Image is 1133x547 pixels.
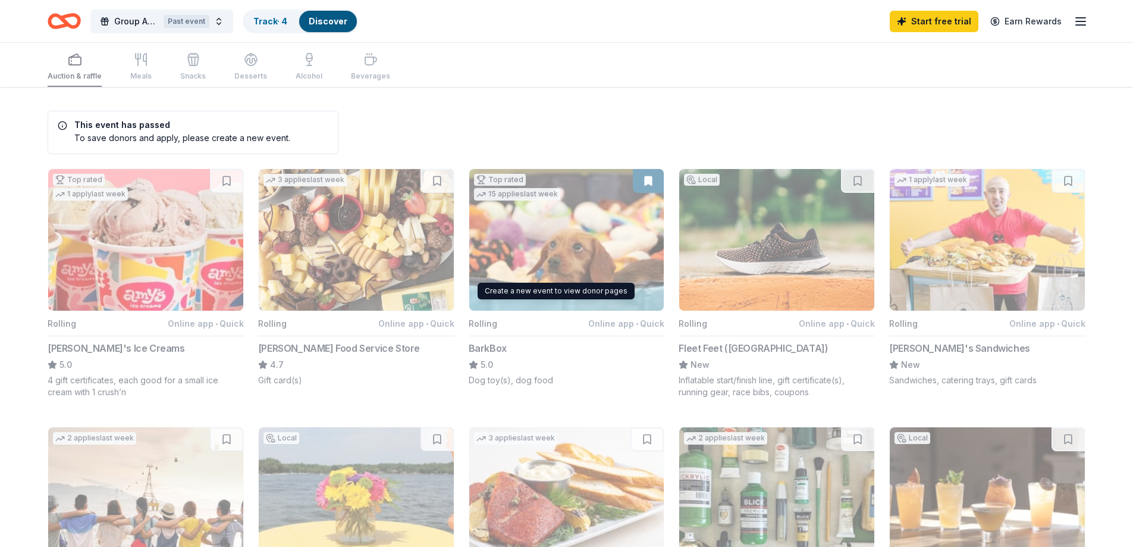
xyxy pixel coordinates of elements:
div: Past event [164,15,209,28]
div: To save donors and apply, please create a new event. [58,132,290,144]
div: Create a new event to view donor pages [478,283,635,299]
button: Image for Fleet Feet (Houston)LocalRollingOnline app•QuickFleet Feet ([GEOGRAPHIC_DATA])NewInflat... [679,168,875,398]
a: Track· 4 [253,16,287,26]
button: Image for Ike's Sandwiches1 applylast weekRollingOnline app•Quick[PERSON_NAME]'s SandwichesNewSan... [889,168,1085,386]
a: Home [48,7,81,35]
button: Group Acorde's Annual FUNdraiserPast event [90,10,233,33]
button: Image for Amy's Ice CreamsTop rated1 applylast weekRollingOnline app•Quick[PERSON_NAME]'s Ice Cre... [48,168,244,398]
button: Track· 4Discover [243,10,358,33]
a: Start free trial [890,11,978,32]
a: Earn Rewards [983,11,1069,32]
a: Discover [309,16,347,26]
button: Image for Gordon Food Service Store3 applieslast weekRollingOnline app•Quick[PERSON_NAME] Food Se... [258,168,454,386]
button: Image for BarkBoxTop rated15 applieslast weekRollingOnline app•QuickBarkBox5.0Dog toy(s), dog food [469,168,665,386]
h5: This event has passed [58,121,290,129]
span: Group Acorde's Annual FUNdraiser [114,14,159,29]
